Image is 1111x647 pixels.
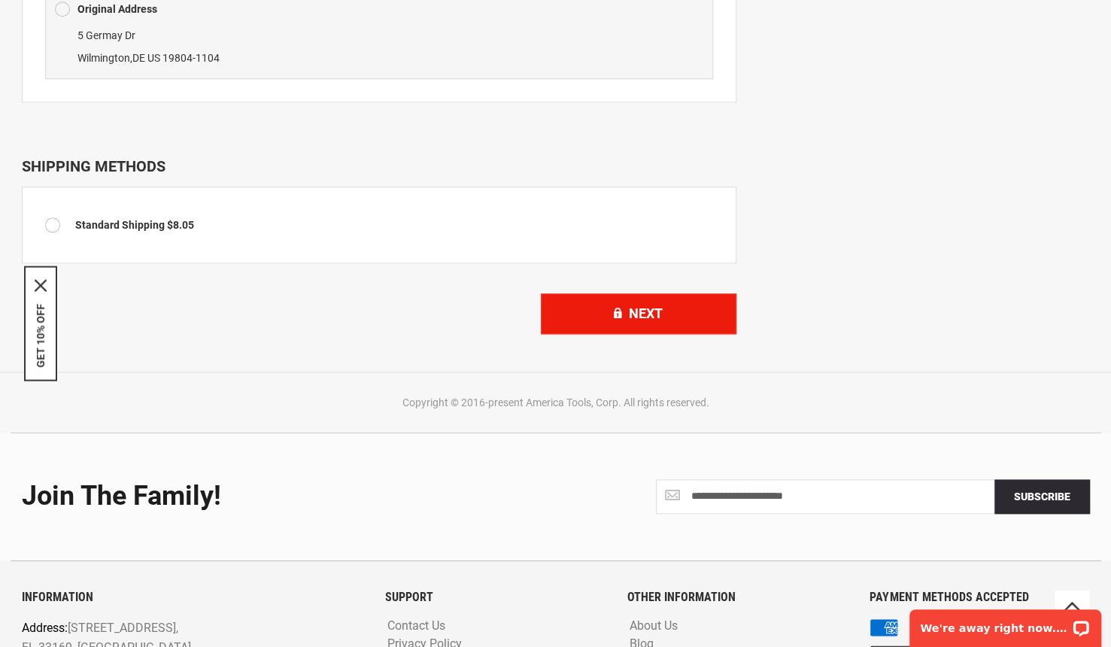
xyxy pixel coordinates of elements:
[541,293,736,334] button: Next
[900,600,1111,647] iframe: LiveChat chat widget
[870,591,1089,604] h6: PAYMENT METHODS ACCEPTED
[626,619,681,633] a: About Us
[22,481,545,512] div: Join the Family!
[162,52,220,64] span: 19804-1104
[167,219,194,231] span: $8.05
[35,304,47,368] button: GET 10% OFF
[385,591,605,604] h6: SUPPORT
[384,619,449,633] a: Contact Us
[994,479,1090,514] button: Subscribe
[22,591,363,604] h6: INFORMATION
[77,29,135,41] span: 5 Germay Dr
[77,3,157,15] b: Original Address
[1014,491,1070,503] span: Subscribe
[627,591,847,604] h6: OTHER INFORMATION
[35,280,47,292] svg: close icon
[34,395,1077,410] div: Copyright © 2016-present America Tools, Corp. All rights reserved.
[132,52,145,64] span: DE
[22,621,68,635] span: Address:
[35,280,47,292] button: Close
[22,157,736,175] div: Shipping Methods
[75,219,165,231] span: Standard Shipping
[147,52,160,64] span: US
[629,305,663,321] span: Next
[77,52,130,64] span: Wilmington
[55,24,703,69] div: ,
